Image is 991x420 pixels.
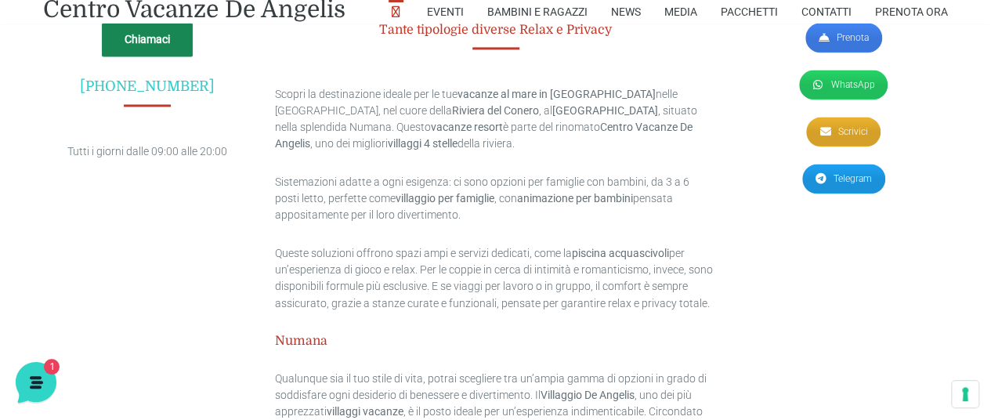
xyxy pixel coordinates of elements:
[431,121,503,133] strong: vacanze resort
[25,260,122,273] span: Trova una risposta
[572,247,669,259] strong: piscina acquascivoli
[275,333,716,348] h5: Numana
[458,88,656,100] strong: vacanze al mare in [GEOGRAPHIC_DATA]
[102,207,231,219] span: Inizia una conversazione
[13,69,263,100] p: La nostra missione è rendere la tua esperienza straordinaria!
[802,164,885,194] a: Telegram
[275,174,716,223] p: Sistemazioni adatte a ogni esigenza: ci sono opzioni per famiglie con bambini, da 3 a 6 posti let...
[25,152,56,183] img: light
[25,197,288,229] button: Inizia una conversazione
[241,298,264,312] p: Aiuto
[139,125,288,138] a: [DEMOGRAPHIC_DATA] tutto
[258,150,288,165] p: [DATE]
[396,192,494,205] strong: villaggio per famiglie
[273,169,288,185] span: 1
[388,137,458,150] strong: villaggi 4 stelle
[25,125,133,138] span: Le tue conversazioni
[204,276,301,312] button: Aiuto
[275,121,693,150] strong: Centro Vacanze De Angelis
[43,143,251,160] p: Tutti i giorni dalle 09:00 alle 20:00
[275,86,716,152] p: Scopri la destinazione ideale per le tue nelle [GEOGRAPHIC_DATA], nel cuore della , al , situato ...
[275,23,716,38] h5: Tante tipologie diverse Relax e Privacy
[552,104,658,117] strong: [GEOGRAPHIC_DATA]
[13,13,263,63] h2: Ciao da De Angelis Resort 👋
[102,23,193,56] a: Chiamaci
[327,404,403,417] strong: villaggi vacanze
[952,381,978,407] button: Le tue preferenze relative al consenso per le tecnologie di tracciamento
[452,104,539,117] strong: Riviera del Conero
[109,276,205,312] button: 1Messaggi
[805,23,882,52] a: Prenota
[66,169,248,185] p: Ciao! Benvenuto al [GEOGRAPHIC_DATA]! Come posso aiutarti!
[80,78,215,94] span: [PHONE_NUMBER]
[806,117,881,147] a: Scrivici
[799,70,888,100] a: WhatsApp
[66,150,248,166] span: [PERSON_NAME]
[157,274,168,285] span: 1
[13,359,60,406] iframe: Customerly Messenger Launcher
[541,388,635,400] strong: Villaggio De Angelis
[13,276,109,312] button: Home
[167,260,288,273] a: Apri Centro Assistenza
[517,192,633,205] strong: animazione per bambini
[19,144,295,191] a: [PERSON_NAME]Ciao! Benvenuto al [GEOGRAPHIC_DATA]! Come posso aiutarti![DATE]1
[47,298,74,312] p: Home
[136,298,178,312] p: Messaggi
[275,245,716,311] p: Queste soluzioni offrono spazi ampi e servizi dedicati, come la per un’esperienza di gioco e rela...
